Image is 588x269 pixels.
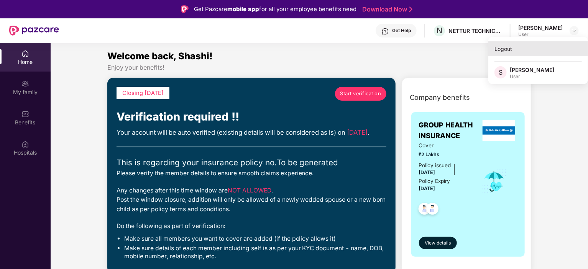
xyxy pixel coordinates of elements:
[518,24,563,31] div: [PERSON_NAME]
[228,187,271,194] span: NOT ALLOWED
[122,90,164,96] span: Closing [DATE]
[9,26,59,36] img: New Pazcare Logo
[117,222,386,231] div: Do the following as part of verification:
[381,28,389,35] img: svg+xml;base64,PHN2ZyBpZD0iSGVscC0zMngzMiIgeG1sbnM9Imh0dHA6Ly93d3cudzMub3JnLzIwMDAvc3ZnIiB3aWR0aD...
[124,245,386,261] li: Make sure details of each member including self is as per your KYC document - name, DOB, mobile n...
[335,87,386,101] a: Start verification
[419,237,457,249] button: View details
[117,169,386,178] div: Please verify the member details to ensure smooth claims experience.
[362,5,410,13] a: Download Now
[419,151,471,158] span: ₹2 Lakhs
[482,169,507,194] img: icon
[117,157,386,169] div: This is regarding your insurance policy no. To be generated
[488,41,588,56] div: Logout
[419,142,471,150] span: Cover
[107,64,532,72] div: Enjoy your benefits!
[518,31,563,37] div: User
[419,161,451,170] div: Policy issued
[107,51,213,62] span: Welcome back, Shashi!
[419,186,435,191] span: [DATE]
[510,73,554,80] div: User
[499,68,503,77] span: S
[483,120,516,141] img: insurerLogo
[419,120,481,142] span: GROUP HEALTH INSURANCE
[194,5,356,14] div: Get Pazcare for all your employee benefits need
[410,92,470,103] span: Company benefits
[117,127,386,137] div: Your account will be auto verified (existing details will be considered as is) on .
[21,80,29,88] img: svg+xml;base64,PHN2ZyB3aWR0aD0iMjAiIGhlaWdodD0iMjAiIHZpZXdCb3g9IjAgMCAyMCAyMCIgZmlsbD0ibm9uZSIgeG...
[227,5,259,13] strong: mobile app
[347,129,368,136] span: [DATE]
[415,201,434,219] img: svg+xml;base64,PHN2ZyB4bWxucz0iaHR0cDovL3d3dy53My5vcmcvMjAwMC9zdmciIHdpZHRoPSI0OC45NDMiIGhlaWdodD...
[181,5,189,13] img: Logo
[425,240,451,247] span: View details
[419,177,450,185] div: Policy Expiry
[21,110,29,118] img: svg+xml;base64,PHN2ZyBpZD0iQmVuZWZpdHMiIHhtbG5zPSJodHRwOi8vd3d3LnczLm9yZy8yMDAwL3N2ZyIgd2lkdGg9Ij...
[571,28,577,34] img: svg+xml;base64,PHN2ZyBpZD0iRHJvcGRvd24tMzJ4MzIiIHhtbG5zPSJodHRwOi8vd3d3LnczLm9yZy8yMDAwL3N2ZyIgd2...
[392,28,411,34] div: Get Help
[124,235,386,243] li: Make sure all members you want to cover are added (if the policy allows it)
[419,170,435,175] span: [DATE]
[117,108,386,126] div: Verification required !!
[510,66,554,73] div: [PERSON_NAME]
[409,5,412,13] img: Stroke
[117,186,386,214] div: Any changes after this time window are . Post the window closure, addition will only be allowed o...
[437,26,442,35] span: N
[21,50,29,57] img: svg+xml;base64,PHN2ZyBpZD0iSG9tZSIgeG1sbnM9Imh0dHA6Ly93d3cudzMub3JnLzIwMDAvc3ZnIiB3aWR0aD0iMjAiIG...
[21,140,29,148] img: svg+xml;base64,PHN2ZyBpZD0iSG9zcGl0YWxzIiB4bWxucz0iaHR0cDovL3d3dy53My5vcmcvMjAwMC9zdmciIHdpZHRoPS...
[340,90,381,98] span: Start verification
[448,27,502,34] div: NETTUR TECHNICAL TRAINING FOUNDATION
[423,201,442,219] img: svg+xml;base64,PHN2ZyB4bWxucz0iaHR0cDovL3d3dy53My5vcmcvMjAwMC9zdmciIHdpZHRoPSI0OC45NDMiIGhlaWdodD...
